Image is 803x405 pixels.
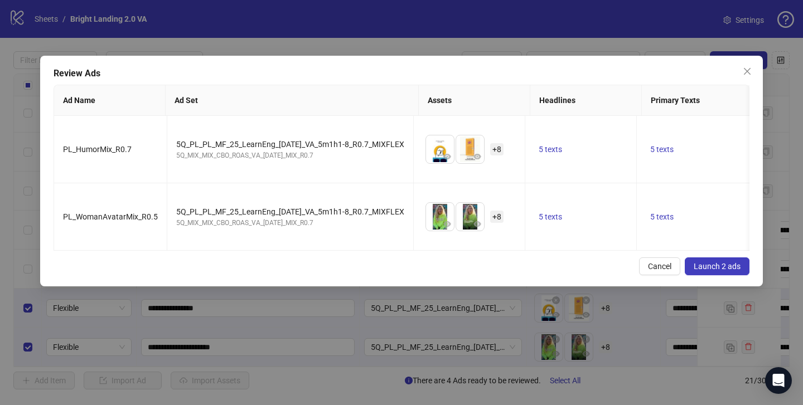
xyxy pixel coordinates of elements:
div: 5Q_PL_PL_MF_25_LearnEng_[DATE]_VA_5m1h1-8_R0.7_MIXFLEX [176,206,404,218]
th: Primary Texts [642,85,781,116]
button: 5 texts [646,210,678,223]
button: Launch 2 ads [685,257,749,275]
span: 5 texts [539,212,562,221]
span: 5 texts [539,145,562,154]
span: 5 texts [650,145,674,154]
span: PL_HumorMix_R0.7 [63,145,132,154]
span: + 8 [490,211,504,223]
th: Assets [419,85,530,116]
span: + 8 [490,143,504,155]
span: eye [443,153,451,160]
button: Close [738,62,756,80]
div: 5Q_MIX_MIX_CBO_ROAS_VA_[DATE]_MIX_R0.7 [176,218,404,228]
div: Open Intercom Messenger [765,367,792,394]
img: Asset 1 [426,203,454,231]
span: eye [473,153,481,160]
span: close [743,67,752,76]
div: Review Ads [54,67,749,80]
img: Asset 2 [456,203,484,231]
span: 5 texts [650,212,674,221]
img: Asset 2 [456,135,484,163]
button: 5 texts [646,143,678,156]
button: 5 texts [534,210,567,223]
div: 5Q_PL_PL_MF_25_LearnEng_[DATE]_VA_5m1h1-8_R0.7_MIXFLEX [176,138,404,150]
span: eye [443,220,451,228]
button: Cancel [639,257,680,275]
div: 5Q_MIX_MIX_CBO_ROAS_VA_[DATE]_MIX_R0.7 [176,150,404,161]
button: Preview [441,217,454,231]
button: Preview [441,150,454,163]
button: Preview [471,150,484,163]
button: Preview [471,217,484,231]
span: eye [473,220,481,228]
th: Headlines [530,85,642,116]
span: Launch 2 ads [694,262,741,271]
th: Ad Name [54,85,166,116]
img: Asset 1 [426,135,454,163]
span: Cancel [648,262,671,271]
span: PL_WomanAvatarMix_R0.5 [63,212,158,221]
button: 5 texts [534,143,567,156]
th: Ad Set [166,85,418,116]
